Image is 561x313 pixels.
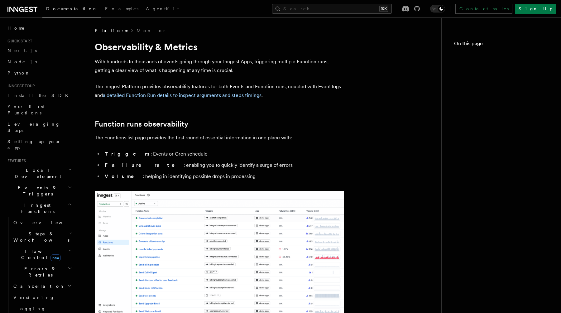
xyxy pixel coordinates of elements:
[7,104,45,115] span: Your first Functions
[95,41,344,52] h1: Observability & Metrics
[11,248,69,261] span: Flow Control
[5,22,73,34] a: Home
[11,281,73,292] button: Cancellation
[5,118,73,136] a: Leveraging Steps
[11,231,70,243] span: Steps & Workflows
[13,295,55,300] span: Versioning
[95,27,128,34] span: Platform
[103,150,344,158] li: : Events or Cron schedule
[42,2,101,17] a: Documentation
[7,93,72,98] span: Install the SDK
[13,220,78,225] span: Overview
[5,84,35,89] span: Inngest tour
[46,6,98,11] span: Documentation
[5,136,73,153] a: Setting up your app
[11,228,73,246] button: Steps & Workflows
[105,173,143,179] strong: Volume
[11,263,73,281] button: Errors & Retries
[146,6,179,11] span: AgentKit
[7,122,60,133] span: Leveraging Steps
[95,57,344,75] p: With hundreds to thousands of events going through your Inngest Apps, triggering multiple Functio...
[137,27,166,34] a: Monitor
[515,4,556,14] a: Sign Up
[11,246,73,263] button: Flow Controlnew
[11,266,68,278] span: Errors & Retries
[103,172,344,181] li: : helping in identifying possible drops in processing
[11,292,73,303] a: Versioning
[5,182,73,200] button: Events & Triggers
[95,120,188,128] a: Function runs observability
[5,67,73,79] a: Python
[105,151,151,157] strong: Triggers
[7,59,37,64] span: Node.js
[105,6,138,11] span: Examples
[142,2,183,17] a: AgentKit
[95,133,344,142] p: The Functions list page provides the first round of essential information in one place with:
[7,48,37,53] span: Next.js
[7,25,25,31] span: Home
[105,162,184,168] strong: Failure rate
[430,5,445,12] button: Toggle dark mode
[5,167,68,180] span: Local Development
[379,6,388,12] kbd: ⌘K
[7,70,30,75] span: Python
[5,202,67,214] span: Inngest Functions
[103,161,344,170] li: : enabling you to quickly identify a surge of errors
[101,2,142,17] a: Examples
[95,82,344,100] p: The Inngest Platform provides observability features for both Events and Function runs, coupled w...
[5,45,73,56] a: Next.js
[11,283,65,289] span: Cancellation
[5,39,32,44] span: Quick start
[5,185,68,197] span: Events & Triggers
[5,90,73,101] a: Install the SDK
[5,200,73,217] button: Inngest Functions
[5,56,73,67] a: Node.js
[272,4,392,14] button: Search...⌘K
[7,139,61,150] span: Setting up your app
[13,306,46,311] span: Logging
[5,158,26,163] span: Features
[5,165,73,182] button: Local Development
[455,4,512,14] a: Contact sales
[50,254,61,261] span: new
[11,217,73,228] a: Overview
[103,92,261,98] a: a detailed Function Run details to inspect arguments and steps timings
[454,40,549,50] h4: On this page
[5,101,73,118] a: Your first Functions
